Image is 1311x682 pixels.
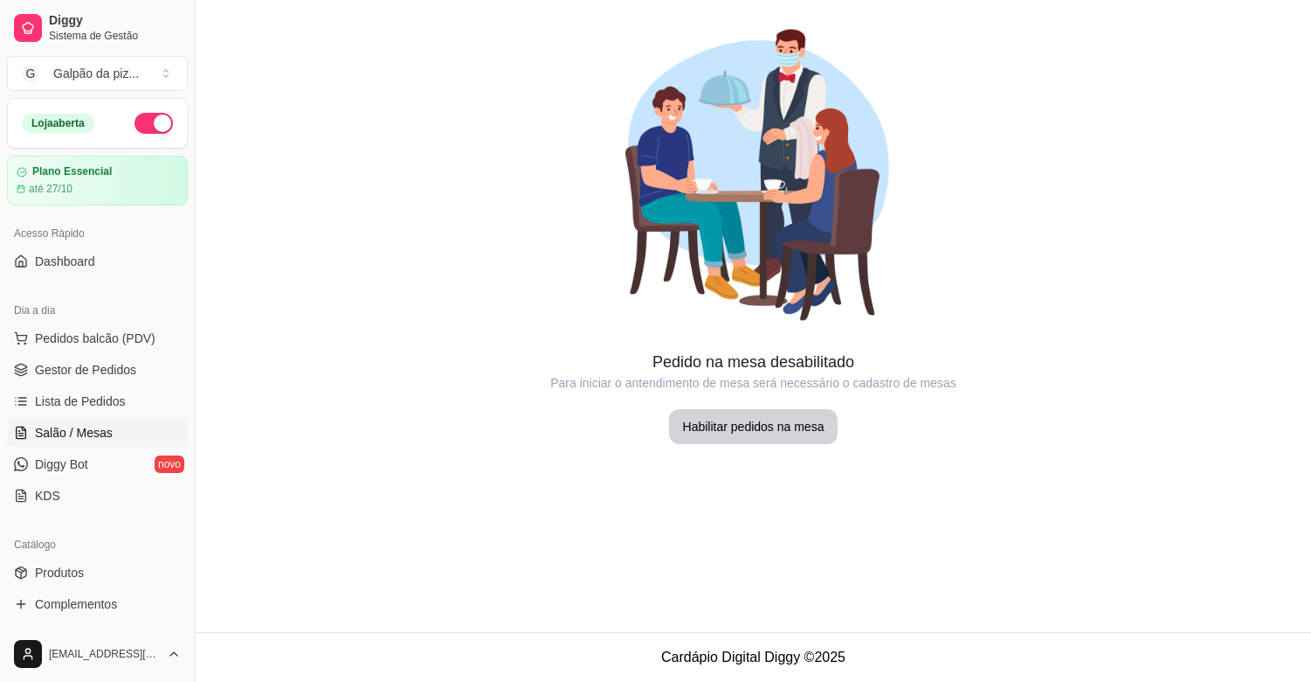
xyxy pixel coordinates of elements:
a: KDS [7,482,188,510]
a: Lista de Pedidos [7,387,188,415]
span: Dashboard [35,253,95,270]
a: Complementos [7,590,188,618]
span: Diggy [49,13,181,29]
div: Galpão da piz ... [53,65,139,82]
article: Para iniciar o antendimento de mesa será necessário o cadastro de mesas [196,374,1311,392]
article: Pedido na mesa desabilitado [196,350,1311,374]
span: Produtos [35,564,84,581]
div: Catálogo [7,531,188,559]
div: Acesso Rápido [7,219,188,247]
button: Select a team [7,56,188,91]
a: Produtos [7,559,188,587]
span: Pedidos balcão (PDV) [35,330,155,347]
span: Complementos [35,595,117,613]
a: Plano Essencialaté 27/10 [7,156,188,205]
span: Diggy Bot [35,456,88,473]
article: Plano Essencial [32,165,112,178]
a: Dashboard [7,247,188,275]
a: DiggySistema de Gestão [7,7,188,49]
a: Gestor de Pedidos [7,356,188,384]
span: Sistema de Gestão [49,29,181,43]
div: Dia a dia [7,296,188,324]
button: Alterar Status [135,113,173,134]
article: até 27/10 [29,182,72,196]
button: [EMAIL_ADDRESS][DOMAIN_NAME] [7,633,188,675]
button: Pedidos balcão (PDV) [7,324,188,352]
footer: Cardápio Digital Diggy © 2025 [196,632,1311,682]
div: Loja aberta [22,114,94,133]
button: Habilitar pedidos na mesa [669,409,838,444]
a: Diggy Botnovo [7,450,188,478]
span: Gestor de Pedidos [35,361,136,379]
span: Salão / Mesas [35,424,113,442]
span: G [22,65,39,82]
a: Salão / Mesas [7,419,188,447]
span: [EMAIL_ADDRESS][DOMAIN_NAME] [49,647,160,661]
span: KDS [35,487,60,505]
span: Lista de Pedidos [35,393,126,410]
